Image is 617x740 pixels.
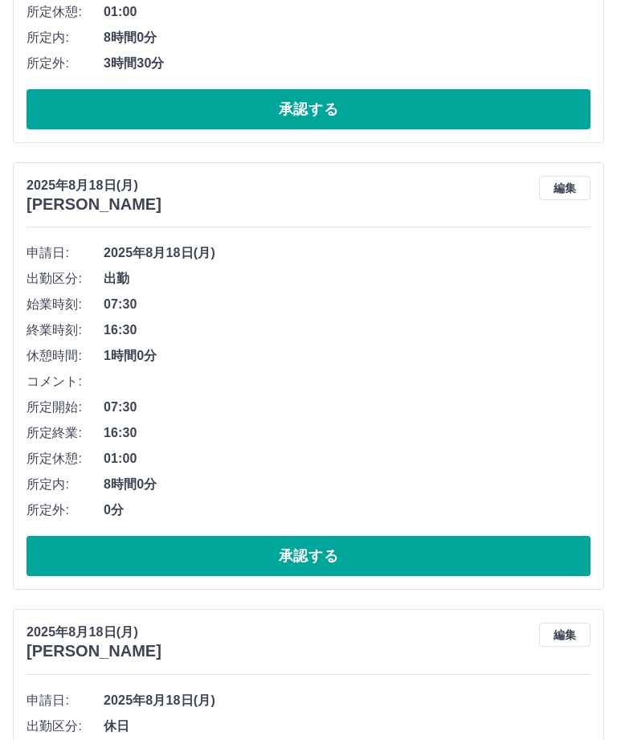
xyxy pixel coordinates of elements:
span: 所定内: [27,28,104,47]
span: 2025年8月18日(月) [104,243,590,263]
span: 07:30 [104,398,590,417]
span: 出勤 [104,269,590,288]
h3: [PERSON_NAME] [27,642,161,660]
span: 休憩時間: [27,346,104,366]
span: コメント: [27,372,104,391]
span: 0分 [104,501,590,520]
span: 所定外: [27,54,104,73]
span: 16:30 [104,321,590,340]
p: 2025年8月18日(月) [27,623,161,642]
span: 所定終業: [27,423,104,443]
span: 8時間0分 [104,28,590,47]
button: 編集 [539,176,590,200]
p: 2025年8月18日(月) [27,176,161,195]
span: 01:00 [104,2,590,22]
button: 承認する [27,536,590,576]
span: 所定外: [27,501,104,520]
span: 3時間30分 [104,54,590,73]
span: 所定開始: [27,398,104,417]
span: 2025年8月18日(月) [104,691,590,710]
span: 所定休憩: [27,449,104,468]
span: 始業時刻: [27,295,104,314]
button: 編集 [539,623,590,647]
h3: [PERSON_NAME] [27,195,161,214]
span: 所定内: [27,475,104,494]
span: 07:30 [104,295,590,314]
span: 出勤区分: [27,269,104,288]
span: 01:00 [104,449,590,468]
span: 出勤区分: [27,717,104,736]
span: 1時間0分 [104,346,590,366]
span: 所定休憩: [27,2,104,22]
span: 8時間0分 [104,475,590,494]
span: 終業時刻: [27,321,104,340]
span: 申請日: [27,243,104,263]
button: 承認する [27,89,590,129]
span: 休日 [104,717,590,736]
span: 申請日: [27,691,104,710]
span: 16:30 [104,423,590,443]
